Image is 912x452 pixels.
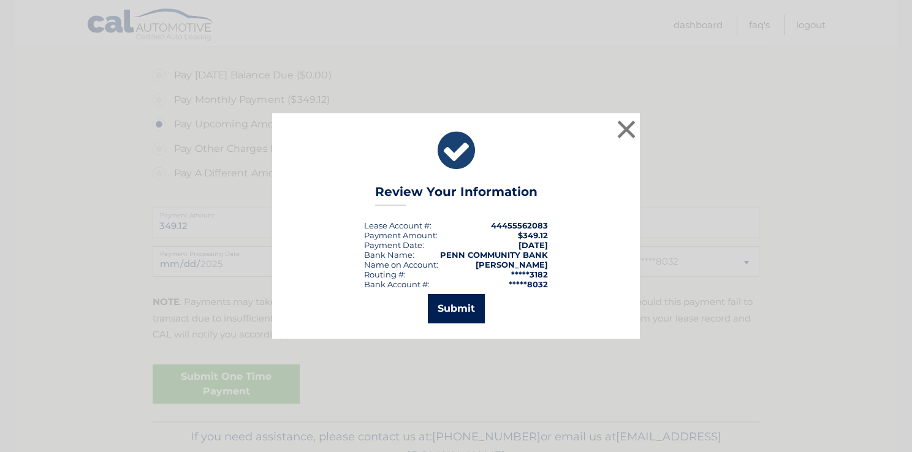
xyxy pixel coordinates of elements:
h3: Review Your Information [375,184,538,206]
div: : [364,240,424,250]
strong: [PERSON_NAME] [476,260,548,269]
div: Bank Account #: [364,279,430,289]
span: [DATE] [519,240,548,250]
span: Payment Date [364,240,422,250]
button: × [614,117,639,141]
div: Bank Name: [364,250,414,260]
div: Name on Account: [364,260,438,269]
span: $349.12 [518,230,548,240]
button: Submit [428,294,485,323]
div: Payment Amount: [364,230,438,240]
strong: PENN COMMUNITY BANK [440,250,548,260]
strong: 44455562083 [491,220,548,230]
div: Lease Account #: [364,220,431,230]
div: Routing #: [364,269,406,279]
